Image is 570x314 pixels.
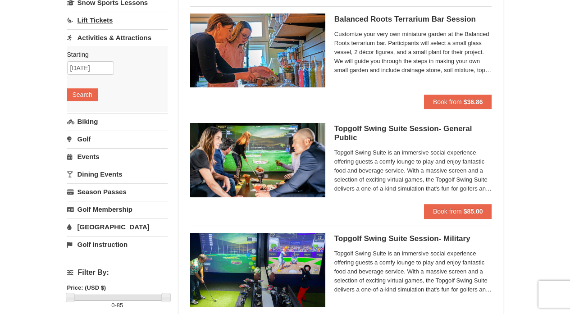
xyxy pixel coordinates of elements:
a: Golf Instruction [67,236,168,253]
a: Activities & Attractions [67,29,168,46]
a: Dining Events [67,166,168,182]
span: Topgolf Swing Suite is an immersive social experience offering guests a comfy lounge to play and ... [334,148,492,193]
strong: Price: (USD $) [67,284,106,291]
span: Customize your very own miniature garden at the Balanced Roots terrarium bar. Participants will s... [334,30,492,75]
span: 85 [117,302,123,309]
button: Search [67,88,98,101]
a: Golf Membership [67,201,168,218]
a: [GEOGRAPHIC_DATA] [67,218,168,235]
h5: Balanced Roots Terrarium Bar Session [334,15,492,24]
h4: Filter By: [67,268,168,277]
a: Lift Tickets [67,12,168,28]
a: Biking [67,113,168,130]
h5: Topgolf Swing Suite Session- Military [334,234,492,243]
button: Book from $36.86 [424,95,492,109]
img: 18871151-30-393e4332.jpg [190,14,325,87]
span: 0 [111,302,114,309]
button: Book from $85.00 [424,204,492,218]
img: 19664770-17-d333e4c3.jpg [190,123,325,197]
span: Book from [433,208,462,215]
strong: $85.00 [464,208,483,215]
label: Starting [67,50,161,59]
a: Events [67,148,168,165]
label: - [67,301,168,310]
span: Topgolf Swing Suite is an immersive social experience offering guests a comfy lounge to play and ... [334,249,492,294]
strong: $36.86 [464,98,483,105]
span: Book from [433,98,462,105]
a: Season Passes [67,183,168,200]
img: 19664770-40-fe46a84b.jpg [190,233,325,307]
h5: Topgolf Swing Suite Session- General Public [334,124,492,142]
a: Golf [67,131,168,147]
